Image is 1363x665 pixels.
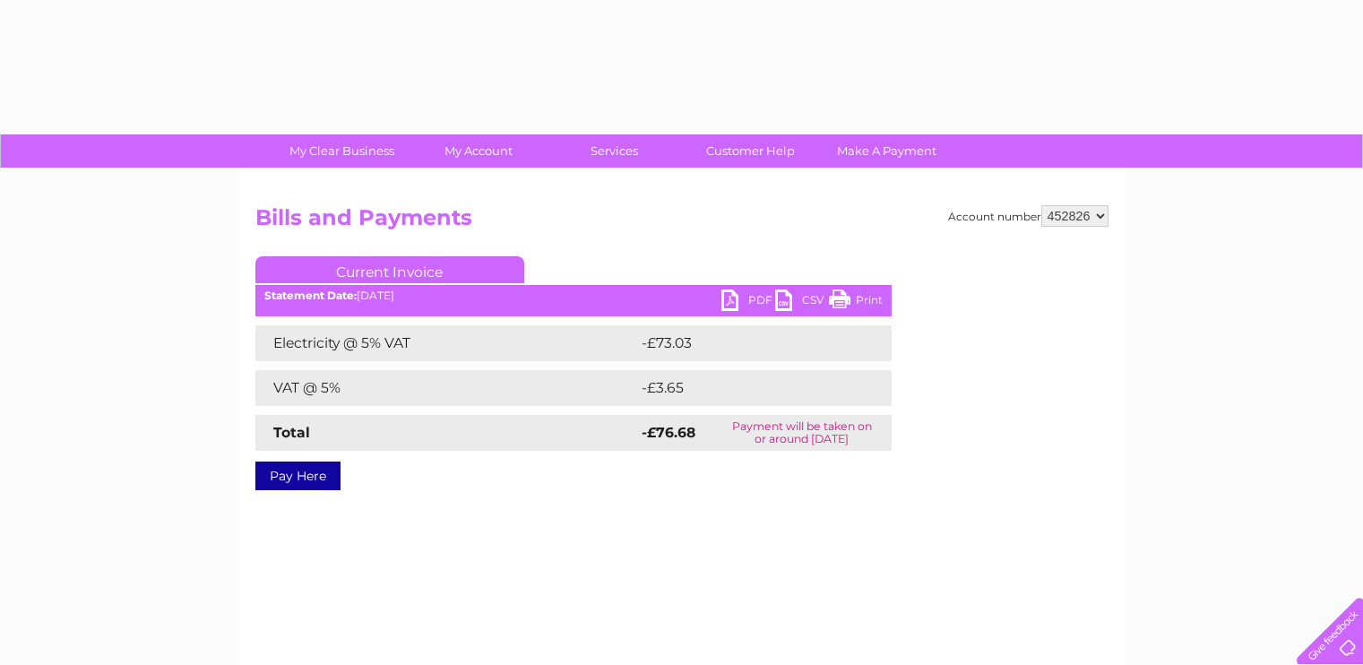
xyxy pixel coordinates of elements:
[637,325,858,361] td: -£73.03
[268,134,416,168] a: My Clear Business
[404,134,552,168] a: My Account
[721,289,775,315] a: PDF
[255,205,1109,239] h2: Bills and Payments
[255,462,341,490] a: Pay Here
[255,325,637,361] td: Electricity @ 5% VAT
[948,205,1109,227] div: Account number
[712,415,892,451] td: Payment will be taken on or around [DATE]
[255,370,637,406] td: VAT @ 5%
[264,289,357,302] b: Statement Date:
[255,289,892,302] div: [DATE]
[540,134,688,168] a: Services
[273,424,310,441] strong: Total
[255,256,524,283] a: Current Invoice
[829,289,883,315] a: Print
[677,134,824,168] a: Customer Help
[637,370,854,406] td: -£3.65
[642,424,695,441] strong: -£76.68
[813,134,961,168] a: Make A Payment
[775,289,829,315] a: CSV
